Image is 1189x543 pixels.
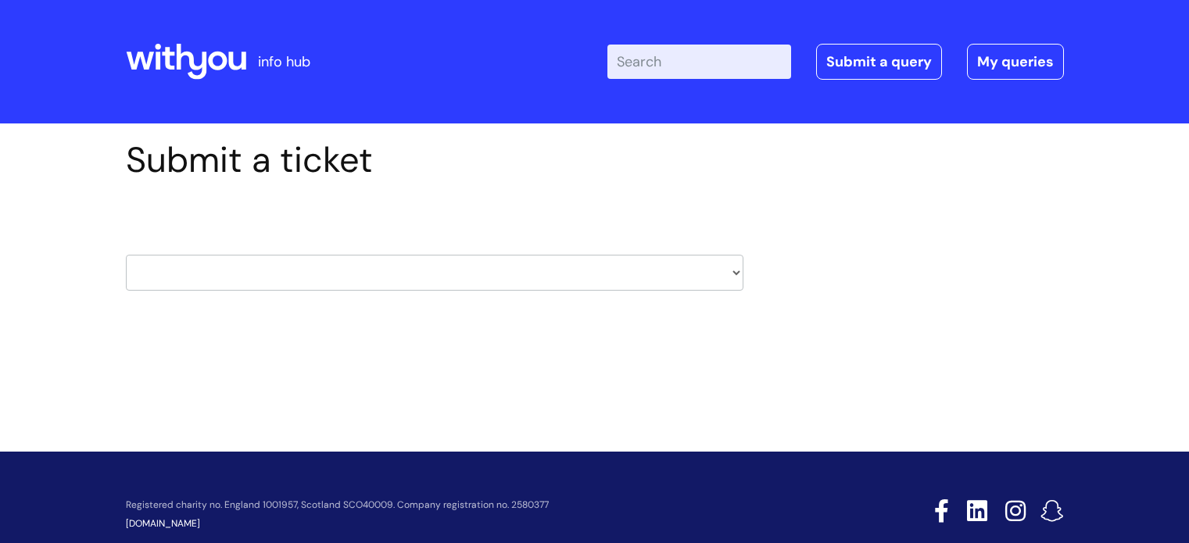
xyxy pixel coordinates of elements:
[126,139,743,181] h1: Submit a ticket
[816,44,942,80] a: Submit a query
[607,45,791,79] input: Search
[967,44,1064,80] a: My queries
[258,49,310,74] p: info hub
[126,517,200,530] a: [DOMAIN_NAME]
[126,500,823,510] p: Registered charity no. England 1001957, Scotland SCO40009. Company registration no. 2580377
